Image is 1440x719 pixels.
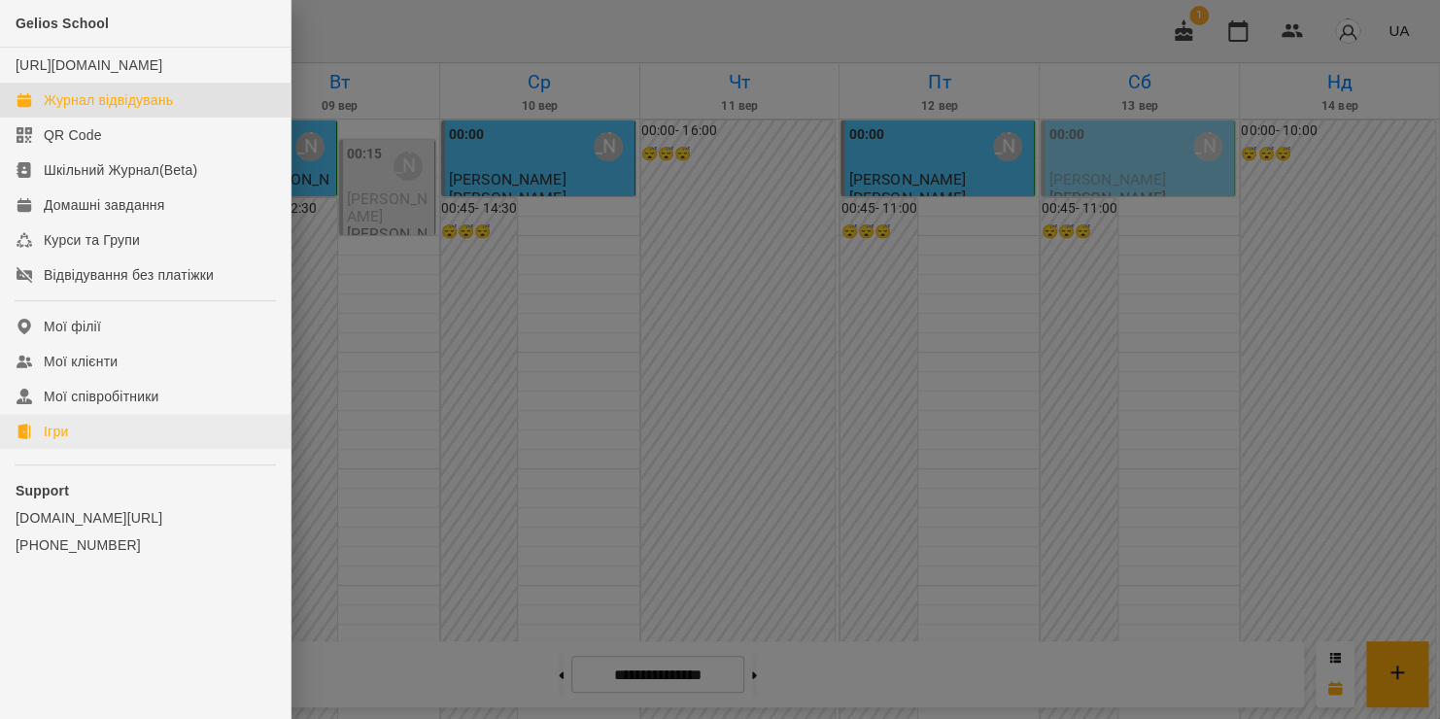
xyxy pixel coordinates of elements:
p: Support [16,481,275,500]
a: [URL][DOMAIN_NAME] [16,57,162,73]
div: Мої співробітники [44,387,159,406]
div: Шкільний Журнал(Beta) [44,160,197,180]
div: Ігри [44,422,68,441]
div: Відвідування без платіжки [44,265,214,285]
div: QR Code [44,125,102,145]
div: Домашні завдання [44,195,164,215]
span: Gelios School [16,16,109,31]
div: Курси та Групи [44,230,140,250]
div: Журнал відвідувань [44,90,173,110]
div: Мої клієнти [44,352,118,371]
a: [PHONE_NUMBER] [16,535,275,555]
a: [DOMAIN_NAME][URL] [16,508,275,528]
div: Мої філії [44,317,101,336]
